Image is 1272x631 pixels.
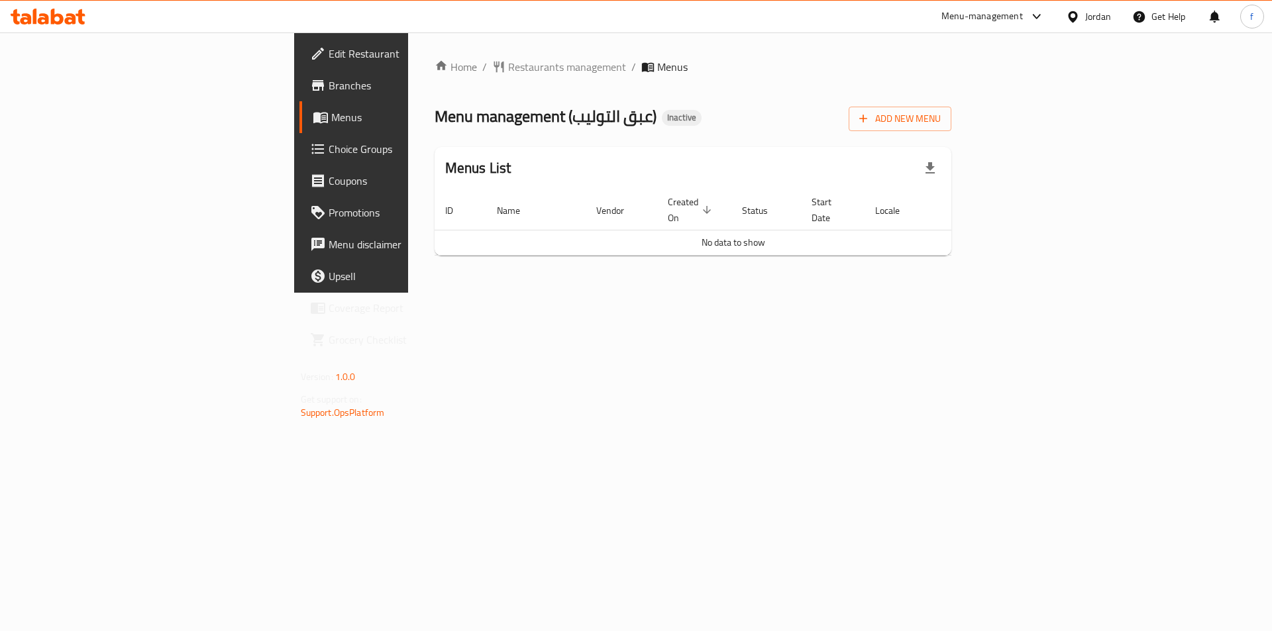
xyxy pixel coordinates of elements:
span: Grocery Checklist [329,332,496,348]
span: Upsell [329,268,496,284]
th: Actions [933,190,1032,230]
span: Menu management ( عبق التوليب ) [435,101,657,131]
span: Coupons [329,173,496,189]
span: Branches [329,77,496,93]
span: Menu disclaimer [329,236,496,252]
span: No data to show [702,234,765,251]
a: Menus [299,101,507,133]
span: Status [742,203,785,218]
span: Start Date [812,194,849,226]
span: Name [497,203,537,218]
span: f [1250,9,1253,24]
span: Choice Groups [329,141,496,157]
span: Edit Restaurant [329,46,496,62]
span: Vendor [596,203,641,218]
a: Support.OpsPlatform [301,404,385,421]
div: Inactive [662,110,702,126]
span: Created On [668,194,715,226]
span: Coverage Report [329,300,496,316]
table: enhanced table [435,190,1032,256]
a: Edit Restaurant [299,38,507,70]
span: Inactive [662,112,702,123]
a: Menu disclaimer [299,228,507,260]
a: Restaurants management [492,59,626,75]
span: 1.0.0 [335,368,356,385]
span: Locale [875,203,917,218]
span: Version: [301,368,333,385]
span: Menus [657,59,688,75]
button: Add New Menu [849,107,951,131]
span: Promotions [329,205,496,220]
a: Upsell [299,260,507,292]
a: Branches [299,70,507,101]
div: Menu-management [941,9,1023,24]
div: Jordan [1085,9,1111,24]
div: Export file [914,152,946,184]
nav: breadcrumb [435,59,952,75]
span: Menus [331,109,496,125]
span: Restaurants management [508,59,626,75]
span: ID [445,203,470,218]
a: Coupons [299,165,507,197]
a: Coverage Report [299,292,507,324]
span: Get support on: [301,391,362,408]
li: / [631,59,636,75]
h2: Menus List [445,158,511,178]
span: Add New Menu [859,111,941,127]
a: Choice Groups [299,133,507,165]
a: Promotions [299,197,507,228]
a: Grocery Checklist [299,324,507,356]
